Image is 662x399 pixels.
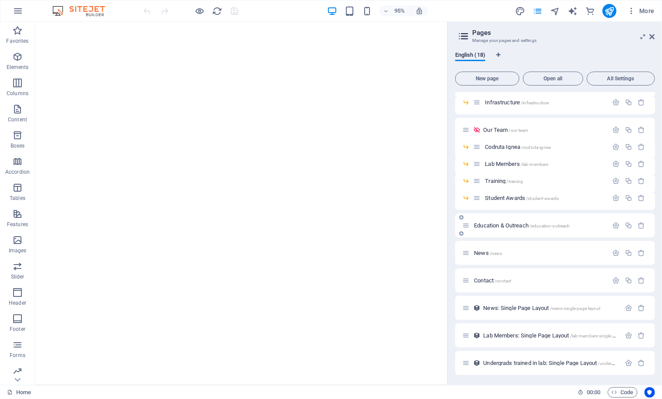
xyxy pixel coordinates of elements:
div: Codruta Ignea/codruta-ignea [482,144,608,150]
h6: 95% [393,6,407,16]
div: Contact/contact [471,278,608,283]
div: Remove [638,332,645,339]
span: Click to open page [485,161,548,167]
div: Settings [612,143,620,151]
button: New page [455,72,519,86]
button: 95% [380,6,411,16]
div: Duplicate [625,277,632,284]
div: Settings [612,222,620,229]
button: Open all [523,72,583,86]
div: Settings [612,249,620,257]
p: Header [9,299,26,306]
div: Remove [638,359,645,367]
i: Commerce [585,6,595,16]
div: Remove [638,194,645,202]
span: English (18) [455,50,485,62]
button: More [624,4,658,18]
span: Click to open page [474,250,502,256]
p: Boxes [10,142,25,149]
span: 00 00 [587,387,600,398]
span: Click to open page [483,305,600,311]
i: On resize automatically adjust zoom level to fit chosen device. [415,7,423,15]
div: Student Awards/student-awards [482,195,608,201]
div: Our Team/our-team [481,127,608,133]
button: publish [603,4,617,18]
div: Remove [638,160,645,168]
span: All Settings [591,76,651,81]
button: navigator [550,6,561,16]
div: This layout is used as a template for all items (e.g. a blog post) of this collection. The conten... [473,304,481,312]
span: /training [506,179,523,184]
p: Accordion [5,169,30,175]
h2: Pages [472,29,655,37]
div: Lab Members/lab-members [482,161,608,167]
span: Click to open page [485,99,549,106]
div: Undergrads trained in lab: Single Page Layout/undergrads-trained-in-lab-single-page-layout [481,360,620,366]
div: News: Single Page Layout/news-single-page-layout [481,305,620,311]
span: /contact [495,279,511,283]
div: Remove [638,177,645,185]
span: Click to open page [483,127,528,133]
span: /lab-members [521,162,549,167]
i: Reload page [213,6,223,16]
p: Content [8,116,27,123]
a: Click to cancel selection. Double-click to open Pages [7,387,31,398]
span: /lab-members-single-page-layout [570,334,636,338]
span: Click to open page [474,277,511,284]
div: Duplicate [625,126,632,134]
div: Remove [638,222,645,229]
p: Favorites [6,38,28,45]
div: Infrastructure/infrastructure [482,100,608,105]
button: text_generator [568,6,578,16]
span: : [593,389,594,396]
i: AI Writer [568,6,578,16]
p: Forms [10,352,25,359]
h6: Session time [578,387,601,398]
span: /our-team [509,128,528,133]
button: reload [212,6,223,16]
span: /student-awards [526,196,559,201]
p: Tables [10,195,25,202]
div: Settings [612,160,620,168]
img: Editor Logo [50,6,116,16]
span: More [627,7,655,15]
div: Lab Members: Single Page Layout/lab-members-single-page-layout [481,333,620,338]
div: Remove [638,304,645,312]
div: Training/training [482,178,608,184]
button: pages [533,6,543,16]
span: Open all [527,76,579,81]
span: Click to open page [483,332,636,339]
span: Education & Outreach [474,222,570,229]
button: commerce [585,6,596,16]
div: Settings [612,99,620,106]
div: Duplicate [625,99,632,106]
p: Elements [7,64,29,71]
div: Remove [638,143,645,151]
div: Duplicate [625,160,632,168]
i: Design (Ctrl+Alt+Y) [515,6,525,16]
span: New page [459,76,516,81]
button: design [515,6,526,16]
div: Remove [638,99,645,106]
span: /infrastructure [521,100,549,105]
div: Settings [612,177,620,185]
div: Settings [612,277,620,284]
div: Remove [638,249,645,257]
h3: Manage your pages and settings [472,37,638,45]
button: Usercentrics [645,387,655,398]
div: Settings [612,194,620,202]
span: /news-single-page-layout [550,306,600,311]
div: Duplicate [625,249,632,257]
i: Pages (Ctrl+Alt+S) [533,6,543,16]
button: Click here to leave preview mode and continue editing [195,6,205,16]
p: Columns [7,90,28,97]
button: All Settings [587,72,655,86]
div: Remove [638,126,645,134]
div: Duplicate [625,143,632,151]
div: Duplicate [625,177,632,185]
span: Click to open page [485,144,551,150]
i: Publish [604,6,614,16]
div: Language Tabs [455,52,655,68]
div: Settings [612,126,620,134]
div: Duplicate [625,194,632,202]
